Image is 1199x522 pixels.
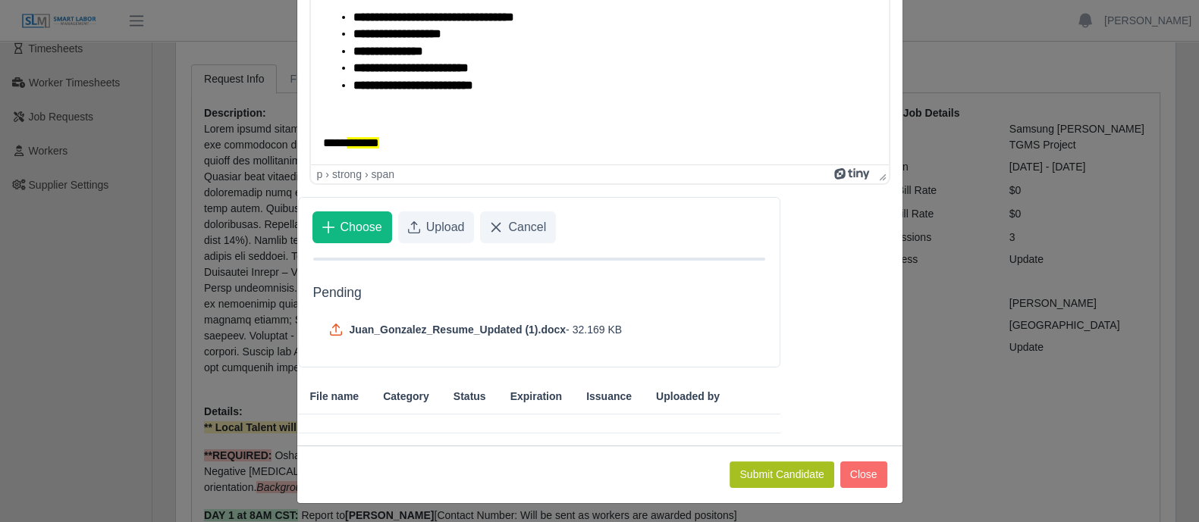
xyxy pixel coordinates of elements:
[398,211,475,243] button: Upload
[656,389,720,405] span: Uploaded by
[383,389,429,405] span: Category
[341,218,382,236] span: Choose
[730,461,833,488] button: Submit Candidate
[350,322,567,337] span: Juan_Gonzalez_Resume_Updated (1).docx
[454,389,486,405] span: Status
[312,211,392,243] button: Choose
[510,389,562,405] span: Expiration
[508,218,546,236] span: Cancel
[873,165,889,183] div: Press the Up and Down arrow keys to resize the editor.
[426,218,465,236] span: Upload
[840,461,887,488] button: Close
[834,168,872,180] a: Powered by Tiny
[566,322,622,337] span: - 32.169 KB
[310,389,359,405] span: File name
[313,285,766,301] h5: Pending
[480,211,556,243] button: Cancel
[586,389,632,405] span: Issuance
